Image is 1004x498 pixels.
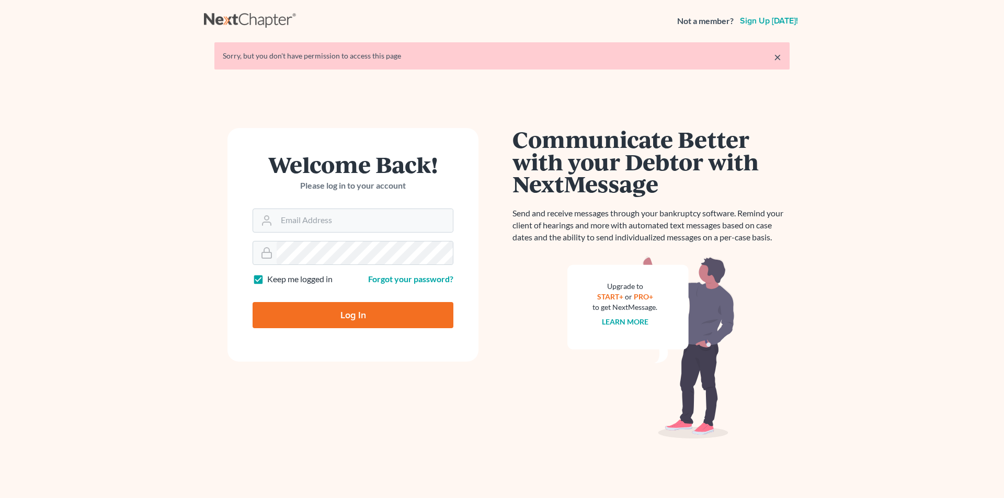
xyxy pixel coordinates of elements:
div: to get NextMessage. [592,302,657,312]
a: Learn more [602,317,648,326]
label: Keep me logged in [267,273,333,285]
strong: Not a member? [677,15,734,27]
h1: Communicate Better with your Debtor with NextMessage [512,128,790,195]
img: nextmessage_bg-59042aed3d76b12b5cd301f8e5b87938c9018125f34e5fa2b7a6b67550977c72.svg [567,256,735,439]
a: × [774,51,781,63]
a: Sign up [DATE]! [738,17,800,25]
p: Send and receive messages through your bankruptcy software. Remind your client of hearings and mo... [512,207,790,244]
a: Forgot your password? [368,274,453,284]
div: Upgrade to [592,281,657,292]
p: Please log in to your account [253,180,453,192]
input: Log In [253,302,453,328]
a: START+ [597,292,623,301]
h1: Welcome Back! [253,153,453,176]
a: PRO+ [634,292,653,301]
input: Email Address [277,209,453,232]
div: Sorry, but you don't have permission to access this page [223,51,781,61]
span: or [625,292,632,301]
